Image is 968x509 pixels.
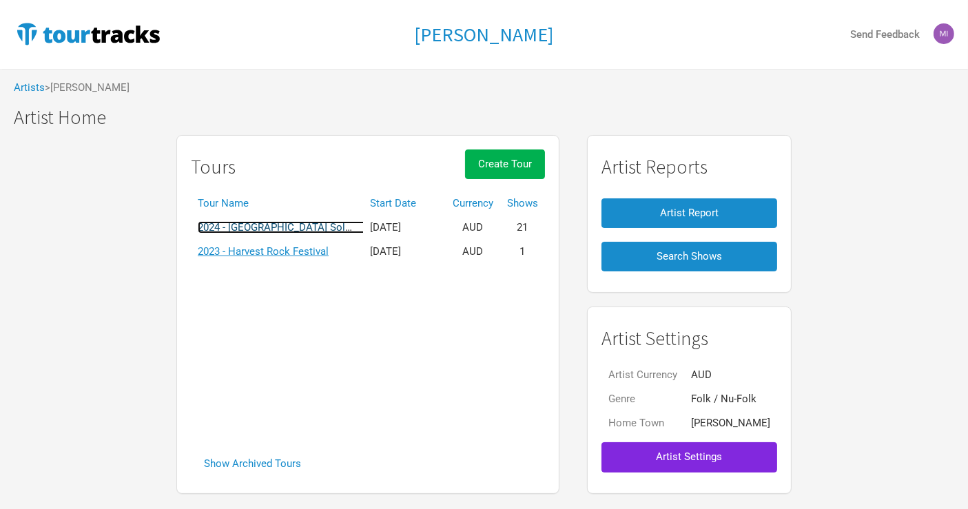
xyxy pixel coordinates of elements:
h1: [PERSON_NAME] [415,22,554,47]
button: Search Shows [601,242,777,271]
h1: Artist Home [14,107,968,128]
a: 2023 - Harvest Rock Festival [198,245,329,258]
button: Show Archived Tours [191,449,314,479]
td: AUD [446,240,500,264]
th: Start Date [363,191,446,216]
span: Create Tour [478,158,532,170]
a: Search Shows [601,235,777,278]
a: Create Tour [465,149,545,191]
h1: Tours [191,156,236,178]
td: 21 [500,216,545,240]
td: [DATE] [363,240,446,264]
button: Create Tour [465,149,545,179]
span: > [PERSON_NAME] [45,83,130,93]
span: Search Shows [657,250,722,262]
a: Artists [14,81,45,94]
a: Artist Report [601,191,777,235]
h1: Artist Settings [601,328,777,349]
span: Artist Settings [657,450,723,463]
h1: Artist Reports [601,156,777,178]
a: 2024 - [GEOGRAPHIC_DATA] Solo Residencies [198,221,410,233]
td: [PERSON_NAME] [684,411,777,435]
td: 1 [500,240,545,264]
th: Currency [446,191,500,216]
td: Genre [601,387,684,411]
td: Folk / Nu-Folk [684,387,777,411]
a: [PERSON_NAME] [415,24,554,45]
img: mikel [934,23,954,44]
strong: Send Feedback [850,28,920,41]
a: Artist Settings [601,435,777,479]
td: [DATE] [363,216,446,240]
td: Home Town [601,411,684,435]
td: Artist Currency [601,363,684,387]
th: Tour Name [191,191,363,216]
span: Artist Report [660,207,719,219]
button: Artist Settings [601,442,777,472]
td: AUD [446,216,500,240]
th: Shows [500,191,545,216]
img: TourTracks [14,20,163,48]
button: Artist Report [601,198,777,228]
td: AUD [684,363,777,387]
